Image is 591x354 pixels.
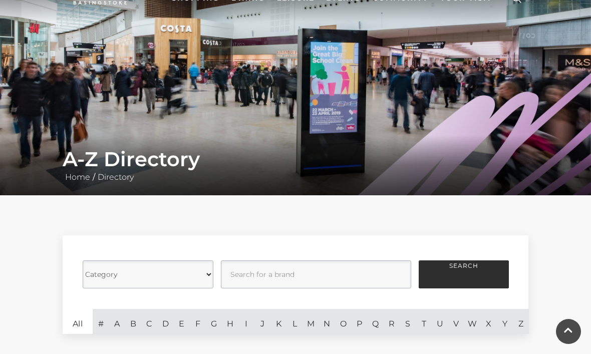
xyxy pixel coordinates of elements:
[497,309,513,334] a: Y
[464,309,480,334] a: W
[157,309,173,334] a: D
[63,172,93,182] a: Home
[109,309,125,334] a: A
[303,309,319,334] a: M
[432,309,448,334] a: U
[351,309,367,334] a: P
[222,309,238,334] a: H
[270,309,286,334] a: K
[319,309,335,334] a: N
[416,309,432,334] a: T
[221,260,411,288] input: Search for a brand
[400,309,416,334] a: S
[63,309,93,334] a: All
[335,309,351,334] a: O
[141,309,157,334] a: C
[55,147,536,183] div: /
[63,147,528,171] h1: A-Z Directory
[384,309,400,334] a: R
[419,260,509,288] button: Search
[286,309,303,334] a: L
[480,309,496,334] a: X
[95,172,136,182] a: Directory
[93,309,109,334] a: #
[173,309,189,334] a: E
[448,309,464,334] a: V
[190,309,206,334] a: F
[125,309,141,334] a: B
[368,309,384,334] a: Q
[206,309,222,334] a: G
[254,309,270,334] a: J
[238,309,254,334] a: I
[513,309,529,334] a: Z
